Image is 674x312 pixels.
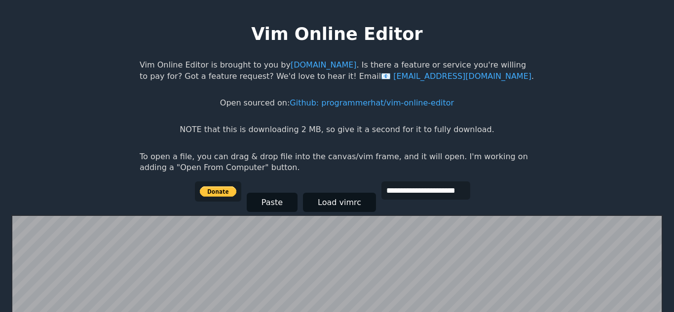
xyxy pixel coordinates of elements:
p: Vim Online Editor is brought to you by . Is there a feature or service you're willing to pay for?... [140,60,534,82]
button: Paste [247,193,298,212]
p: Open sourced on: [220,98,454,108]
h1: Vim Online Editor [251,22,422,46]
a: [DOMAIN_NAME] [291,60,357,69]
a: Github: programmerhat/vim-online-editor [290,98,454,107]
a: [EMAIL_ADDRESS][DOMAIN_NAME] [381,71,531,81]
p: To open a file, you can drag & drop file into the canvas/vim frame, and it will open. I'm working... [140,151,534,173]
button: Load vimrc [303,193,376,212]
p: NOTE that this is downloading 2 MB, so give it a second for it to fully download. [180,124,494,135]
